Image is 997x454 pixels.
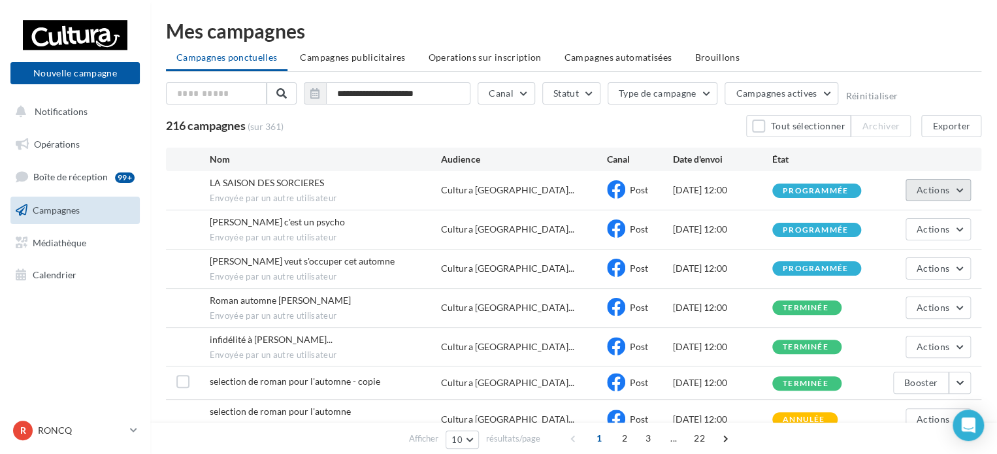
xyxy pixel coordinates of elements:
div: terminée [783,343,828,351]
div: Audience [441,153,606,166]
span: Post [630,263,648,274]
span: 3 [638,428,659,449]
span: 22 [689,428,710,449]
span: Lucas c'est un psycho [210,216,345,227]
span: Post [630,184,648,195]
button: Archiver [851,115,911,137]
a: R RONCQ [10,418,140,443]
button: Tout sélectionner [746,115,851,137]
div: [DATE] 12:00 [673,223,772,236]
div: Open Intercom Messenger [953,410,984,441]
span: Notifications [35,106,88,117]
span: Post [630,377,648,388]
span: 216 campagnes [166,118,246,133]
span: 1 [589,428,610,449]
div: programmée [783,265,848,273]
button: Actions [906,218,971,240]
button: Booster [893,372,949,394]
span: Boîte de réception [33,171,108,182]
div: État [772,153,872,166]
button: Actions [906,257,971,280]
button: Type de campagne [608,82,718,105]
button: Exporter [921,115,981,137]
div: programmée [783,187,848,195]
button: Réinitialiser [845,91,898,101]
a: Médiathèque [8,229,142,257]
span: Actions [917,341,949,352]
span: Actions [917,263,949,274]
span: LA SAISON DES SORCIERES [210,177,324,188]
span: Actions [917,184,949,195]
span: Post [630,413,648,425]
span: Opérations [34,138,80,150]
button: Actions [906,297,971,319]
div: terminée [783,304,828,312]
span: Roman automne pauline [210,295,351,306]
span: 10 [451,434,463,445]
span: Post [630,302,648,313]
span: Cultura [GEOGRAPHIC_DATA]... [441,184,574,197]
span: Campagnes actives [736,88,817,99]
span: selection de roman pour l'automne - copie [210,376,380,387]
span: Calendrier [33,269,76,280]
button: Canal [478,82,535,105]
div: 99+ [115,172,135,183]
span: R [20,424,26,437]
span: Cultura [GEOGRAPHIC_DATA]... [441,413,574,426]
span: Envoyée par un autre utilisateur [210,232,442,244]
button: Actions [906,336,971,358]
div: annulée [783,415,825,424]
span: Envoyée par un autre utilisateur [210,421,442,433]
div: Date d'envoi [673,153,772,166]
span: Cultura [GEOGRAPHIC_DATA]... [441,301,574,314]
a: Campagnes [8,197,142,224]
span: Cultura [GEOGRAPHIC_DATA]... [441,340,574,353]
span: Léa veut s'occuper cet automne [210,255,395,267]
span: 2 [614,428,635,449]
button: Campagnes actives [725,82,838,105]
div: [DATE] 12:00 [673,301,772,314]
span: Campagnes automatisées [564,52,672,63]
div: [DATE] 12:00 [673,340,772,353]
div: Canal [607,153,673,166]
span: résultats/page [486,432,540,445]
span: Afficher [409,432,438,445]
span: Cultura [GEOGRAPHIC_DATA]... [441,223,574,236]
p: RONCQ [38,424,125,437]
div: Mes campagnes [166,21,981,41]
span: Actions [917,413,949,425]
span: Envoyée par un autre utilisateur [210,271,442,283]
button: Actions [906,408,971,430]
span: Actions [917,302,949,313]
span: Operations sur inscription [428,52,541,63]
span: Cultura [GEOGRAPHIC_DATA]... [441,376,574,389]
span: Envoyée par un autre utilisateur [210,349,442,361]
button: 10 [446,430,479,449]
button: Statut [542,82,600,105]
span: Envoyée par un autre utilisateur [210,193,442,204]
span: Cultura [GEOGRAPHIC_DATA]... [441,262,574,275]
span: selection de roman pour l'automne [210,406,351,417]
a: Calendrier [8,261,142,289]
button: Notifications [8,98,137,125]
button: Nouvelle campagne [10,62,140,84]
div: [DATE] 12:00 [673,262,772,275]
span: Post [630,223,648,235]
a: Opérations [8,131,142,158]
div: [DATE] 12:00 [673,413,772,426]
span: (sur 361) [248,120,284,133]
div: Nom [210,153,442,166]
span: ... [663,428,684,449]
span: Post [630,341,648,352]
span: Campagnes [33,204,80,216]
span: Campagnes publicitaires [300,52,405,63]
div: [DATE] 12:00 [673,184,772,197]
a: Boîte de réception99+ [8,163,142,191]
div: programmée [783,226,848,235]
div: [DATE] 12:00 [673,376,772,389]
div: terminée [783,380,828,388]
span: Brouillons [695,52,740,63]
span: Envoyée par un autre utilisateur [210,310,442,322]
span: Actions [917,223,949,235]
button: Actions [906,179,971,201]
